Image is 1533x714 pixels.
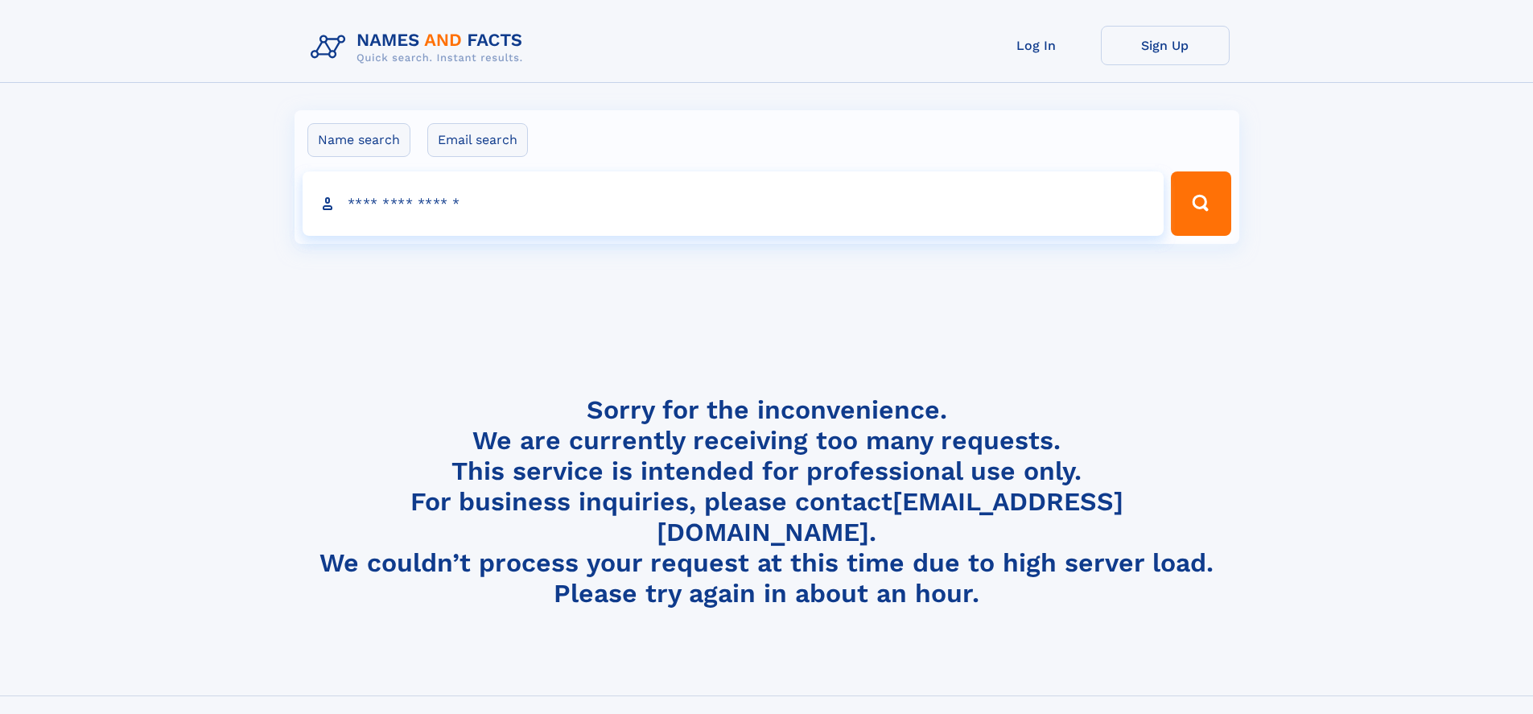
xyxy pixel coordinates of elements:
[304,394,1230,609] h4: Sorry for the inconvenience. We are currently receiving too many requests. This service is intend...
[427,123,528,157] label: Email search
[1171,171,1230,236] button: Search Button
[307,123,410,157] label: Name search
[303,171,1164,236] input: search input
[304,26,536,69] img: Logo Names and Facts
[1101,26,1230,65] a: Sign Up
[972,26,1101,65] a: Log In
[657,486,1123,547] a: [EMAIL_ADDRESS][DOMAIN_NAME]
